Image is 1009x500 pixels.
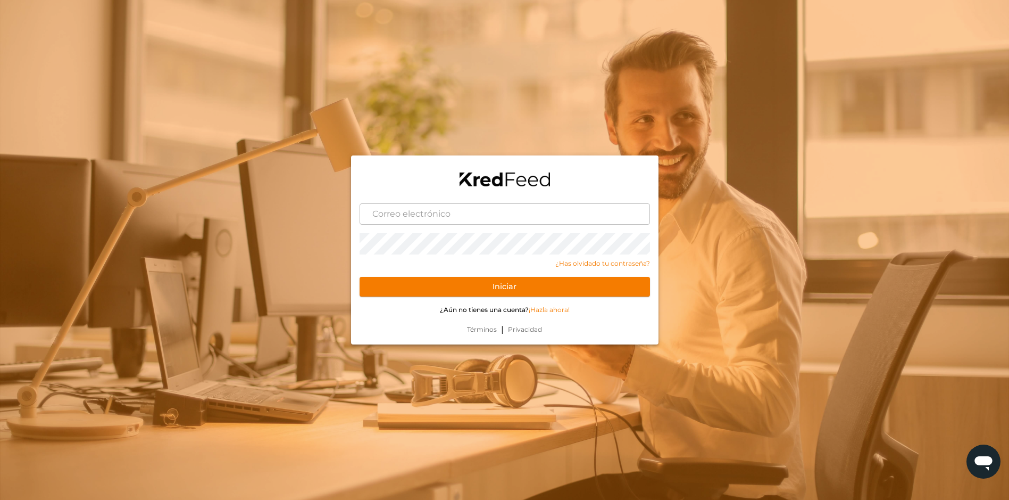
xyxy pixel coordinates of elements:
[360,259,650,268] a: ¿Has olvidado tu contraseña?
[973,451,994,472] img: chatIcon
[360,277,650,297] button: Iniciar
[529,306,570,314] a: ¡Hazla ahora!
[351,323,658,345] div: |
[504,325,546,334] a: Privacidad
[360,305,650,315] p: ¿Aún no tienes una cuenta?
[460,173,550,186] img: logo-black.png
[463,325,501,334] a: Términos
